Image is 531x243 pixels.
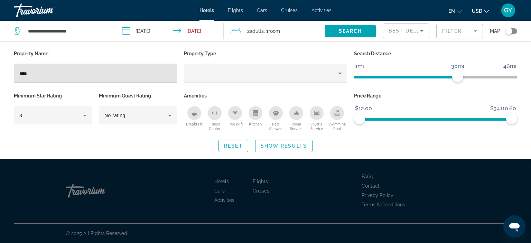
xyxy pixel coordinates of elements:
[286,122,306,131] span: Room Service
[264,26,280,36] span: , 1
[354,61,365,72] span: 1mi
[19,113,22,118] span: 3
[255,140,313,152] button: Show Results
[14,1,83,19] a: Travorium
[204,106,225,131] button: Fitness Center
[354,113,365,124] span: ngx-slider
[104,113,125,118] span: No rating
[189,69,342,77] mat-select: Property type
[452,71,463,82] span: ngx-slider
[472,6,489,16] button: Change currency
[499,3,517,18] button: User Menu
[186,122,203,126] span: Breakfast
[227,122,243,126] span: Free Wifi
[500,28,517,34] button: Toggle map
[14,49,177,58] p: Property Name
[472,8,482,14] span: USD
[250,28,264,34] span: Adults
[327,106,347,131] button: Swimming Pool
[506,113,517,124] span: ngx-slider-max
[228,8,243,13] a: Flights
[327,122,347,131] span: Swimming Pool
[225,106,245,131] button: Free Wifi
[257,8,267,13] a: Cars
[354,49,517,58] p: Search Distance
[354,118,517,119] ngx-slider: ngx-slider
[218,140,248,152] button: Reset
[224,21,325,41] button: Travelers: 2 adults, 0 children
[184,106,204,131] button: Breakfast
[265,106,286,131] button: Pets Allowed
[450,61,465,72] span: 30mi
[339,28,362,34] span: Search
[265,122,286,131] span: Pets Allowed
[389,27,423,35] mat-select: Sort by
[436,24,483,39] button: Filter
[286,106,306,131] button: Room Service
[184,49,347,58] p: Property Type
[503,215,525,237] iframe: Кнопка запуска окна обмена сообщениями
[489,103,517,114] span: $34110.60
[249,122,262,126] span: Kitchen
[247,26,264,36] span: 2
[504,7,512,14] span: GY
[325,25,376,37] button: Search
[14,91,92,101] p: Minimum Star Rating
[261,143,307,149] span: Show Results
[224,143,243,149] span: Reset
[99,91,177,101] p: Minimum Guest Rating
[389,28,425,34] span: Best Deals
[281,8,298,13] a: Cruises
[354,91,517,101] p: Price Range
[448,6,462,16] button: Change language
[10,49,521,133] div: Hotel Filters
[354,103,373,114] span: $12.00
[306,122,327,131] span: Shuttle Service
[204,122,225,131] span: Fitness Center
[311,8,332,13] a: Activities
[306,106,327,131] button: Shuttle Service
[245,106,265,131] button: Kitchen
[199,8,214,13] a: Hotels
[115,21,223,41] button: Check-in date: Feb 15, 2026 Check-out date: Feb 20, 2026
[354,76,517,77] ngx-slider: ngx-slider
[448,8,455,14] span: en
[184,91,347,101] p: Amenities
[490,26,500,36] span: Map
[268,28,280,34] span: Room
[502,61,518,72] span: 46mi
